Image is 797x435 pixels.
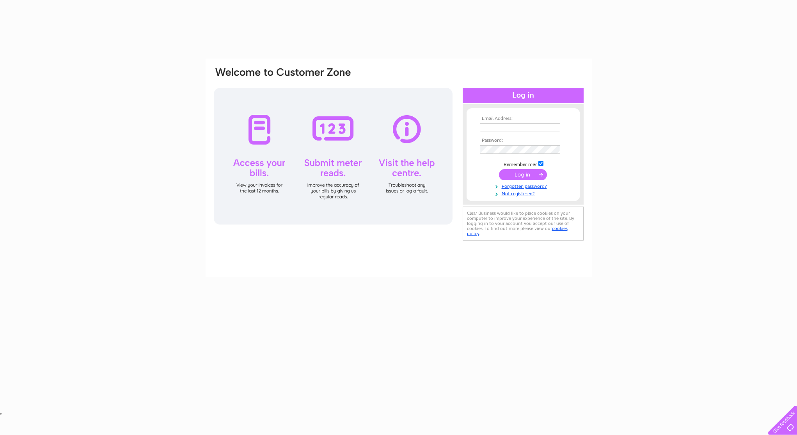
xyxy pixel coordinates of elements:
[478,160,568,168] td: Remember me?
[499,169,547,180] input: Submit
[480,182,568,189] a: Forgotten password?
[463,207,584,241] div: Clear Business would like to place cookies on your computer to improve your experience of the sit...
[480,189,568,197] a: Not registered?
[478,116,568,121] th: Email Address:
[467,226,568,236] a: cookies policy
[478,138,568,143] th: Password:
